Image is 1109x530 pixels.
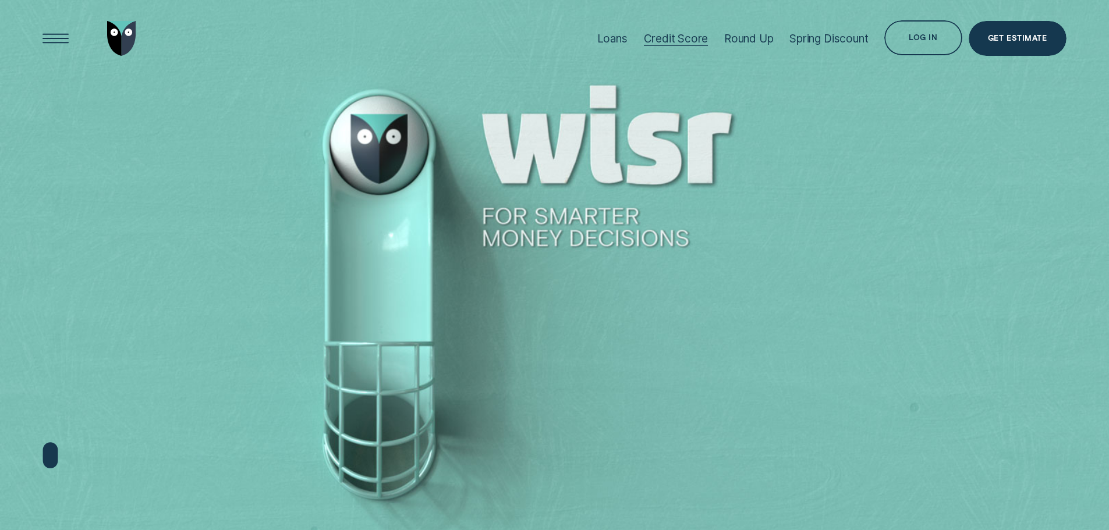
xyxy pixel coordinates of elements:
[38,21,73,56] button: Open Menu
[724,32,774,45] div: Round Up
[789,32,868,45] div: Spring Discount
[969,21,1067,56] a: Get Estimate
[597,32,628,45] div: Loans
[884,20,962,55] button: Log in
[107,21,136,56] img: Wisr
[644,32,708,45] div: Credit Score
